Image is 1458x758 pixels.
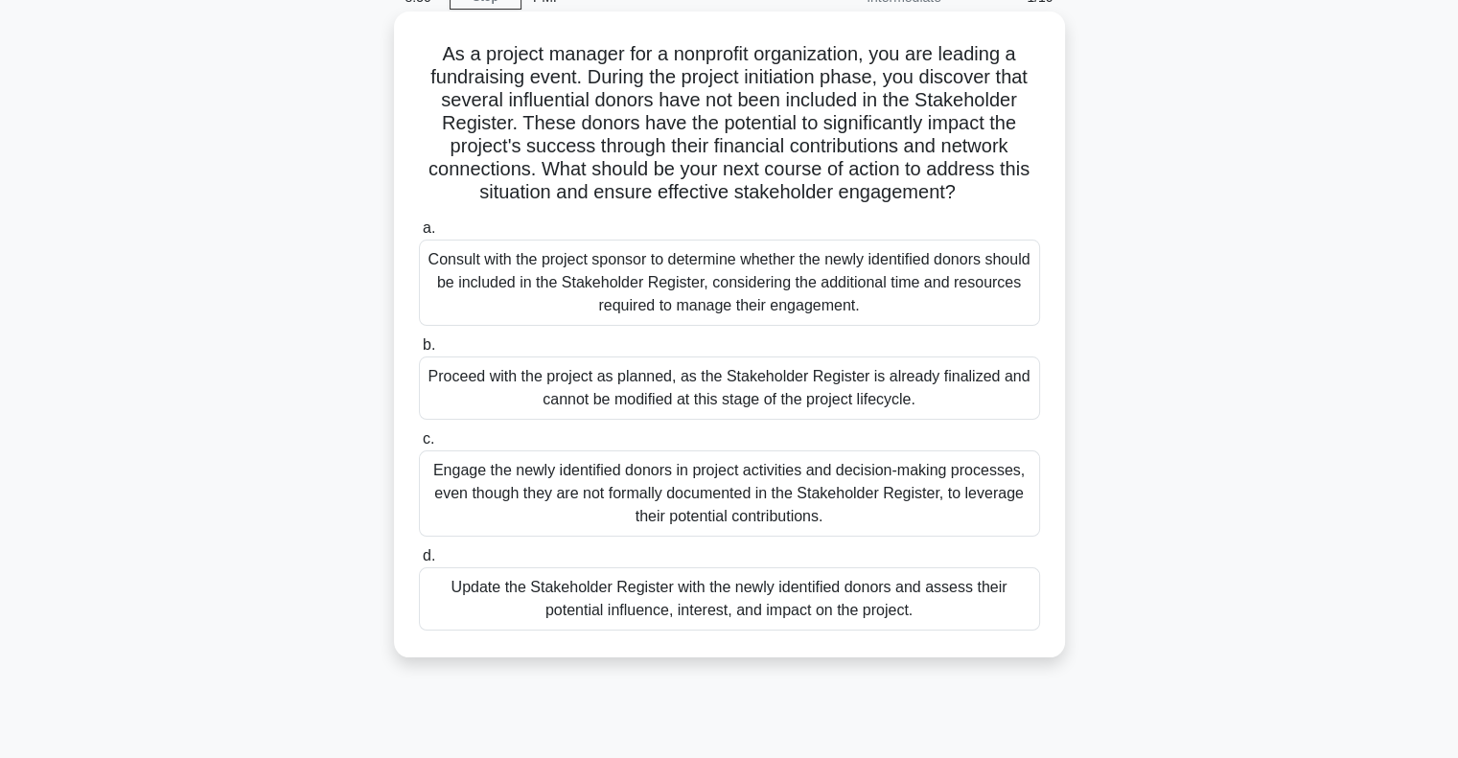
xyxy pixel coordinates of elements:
[423,547,435,563] span: d.
[423,430,434,447] span: c.
[419,240,1040,326] div: Consult with the project sponsor to determine whether the newly identified donors should be inclu...
[419,450,1040,537] div: Engage the newly identified donors in project activities and decision-making processes, even thou...
[419,567,1040,631] div: Update the Stakeholder Register with the newly identified donors and assess their potential influ...
[423,336,435,353] span: b.
[417,42,1042,205] h5: As a project manager for a nonprofit organization, you are leading a fundraising event. During th...
[423,219,435,236] span: a.
[419,356,1040,420] div: Proceed with the project as planned, as the Stakeholder Register is already finalized and cannot ...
